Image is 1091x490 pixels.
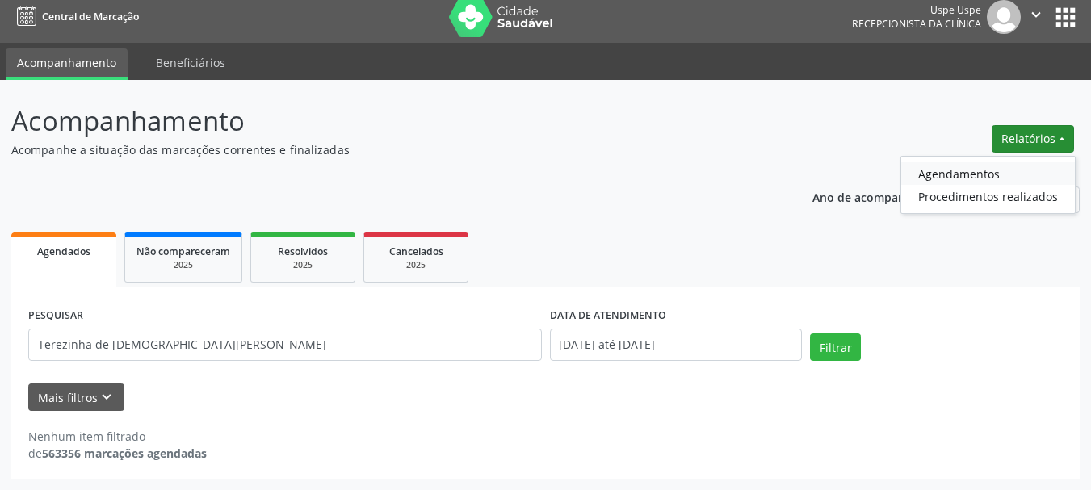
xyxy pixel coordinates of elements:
[42,446,207,461] strong: 563356 marcações agendadas
[136,259,230,271] div: 2025
[11,101,759,141] p: Acompanhamento
[812,186,955,207] p: Ano de acompanhamento
[28,329,542,361] input: Nome, código do beneficiário ou CPF
[376,259,456,271] div: 2025
[28,383,124,412] button: Mais filtroskeyboard_arrow_down
[28,445,207,462] div: de
[852,17,981,31] span: Recepcionista da clínica
[11,141,759,158] p: Acompanhe a situação das marcações correntes e finalizadas
[1051,3,1080,31] button: apps
[28,428,207,445] div: Nenhum item filtrado
[901,162,1075,185] a: Agendamentos
[262,259,343,271] div: 2025
[900,156,1076,214] ul: Relatórios
[42,10,139,23] span: Central de Marcação
[550,304,666,329] label: DATA DE ATENDIMENTO
[992,125,1074,153] button: Relatórios
[1027,6,1045,23] i: 
[901,185,1075,207] a: Procedimentos realizados
[11,3,139,30] a: Central de Marcação
[37,245,90,258] span: Agendados
[6,48,128,80] a: Acompanhamento
[28,304,83,329] label: PESQUISAR
[810,333,861,361] button: Filtrar
[136,245,230,258] span: Não compareceram
[550,329,803,361] input: Selecione um intervalo
[278,245,328,258] span: Resolvidos
[389,245,443,258] span: Cancelados
[145,48,237,77] a: Beneficiários
[852,3,981,17] div: Uspe Uspe
[98,388,115,406] i: keyboard_arrow_down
